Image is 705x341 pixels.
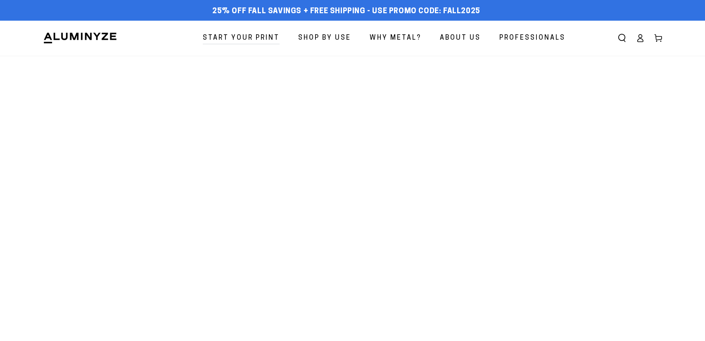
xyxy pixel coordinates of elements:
[212,7,480,16] span: 25% off FALL Savings + Free Shipping - Use Promo Code: FALL2025
[363,27,427,49] a: Why Metal?
[613,29,631,47] summary: Search our site
[292,27,357,49] a: Shop By Use
[499,32,565,44] span: Professionals
[493,27,572,49] a: Professionals
[197,27,286,49] a: Start Your Print
[434,27,487,49] a: About Us
[298,32,351,44] span: Shop By Use
[440,32,481,44] span: About Us
[43,32,117,44] img: Aluminyze
[203,32,280,44] span: Start Your Print
[370,32,421,44] span: Why Metal?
